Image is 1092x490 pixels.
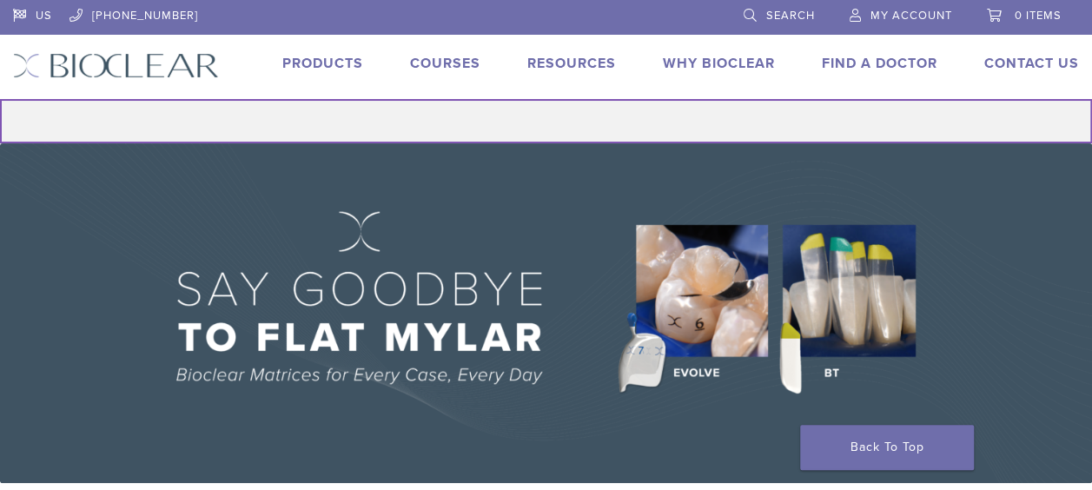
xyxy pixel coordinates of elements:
[663,55,775,72] a: Why Bioclear
[822,55,937,72] a: Find A Doctor
[800,425,974,470] a: Back To Top
[13,53,219,78] img: Bioclear
[984,55,1079,72] a: Contact Us
[766,9,815,23] span: Search
[282,55,363,72] a: Products
[410,55,480,72] a: Courses
[870,9,952,23] span: My Account
[1015,9,1062,23] span: 0 items
[527,55,616,72] a: Resources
